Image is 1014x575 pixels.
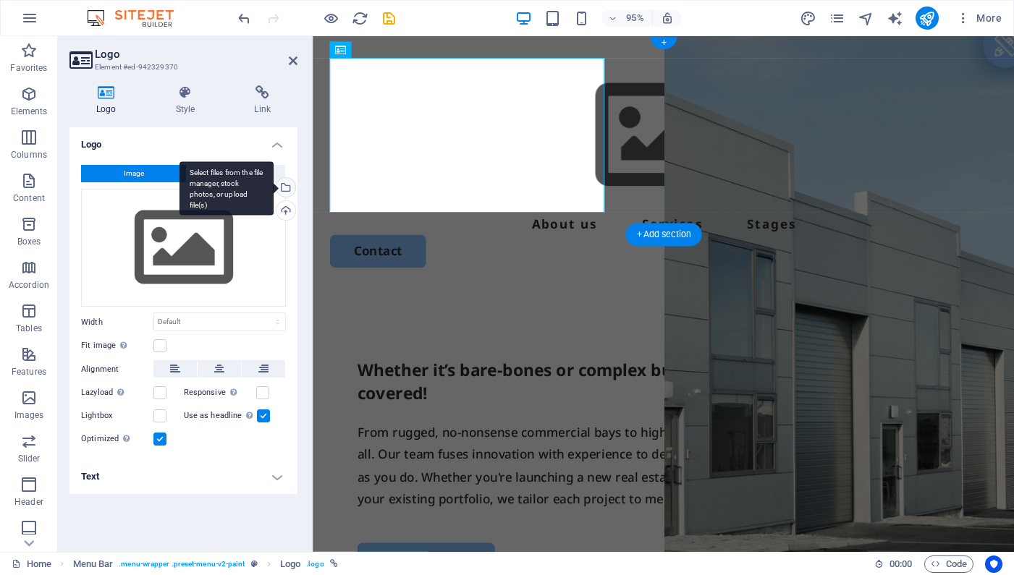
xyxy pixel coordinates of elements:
button: 95% [601,9,653,27]
label: Alignment [81,361,153,378]
p: Tables [16,323,42,334]
p: Images [14,409,44,421]
i: Save (Ctrl+S) [381,10,397,27]
span: . logo [306,555,324,573]
div: Select files from the file manager, stock photos, or upload file(s) [81,189,286,307]
img: Editor Logo [83,9,192,27]
span: Click to select. Double-click to edit [280,555,300,573]
span: : [900,558,902,569]
h4: Link [227,85,297,116]
button: text_generator [887,9,904,27]
i: This element is linked [330,560,338,568]
span: 00 00 [890,555,912,573]
p: Columns [11,149,47,161]
label: Width [81,318,153,326]
span: . menu-wrapper .preset-menu-v2-paint [119,555,245,573]
p: Content [13,192,45,204]
h4: Style [149,85,228,116]
button: Click here to leave preview mode and continue editing [322,9,339,27]
p: Boxes [17,236,41,247]
div: + [650,37,677,49]
button: Code [924,555,973,573]
label: Responsive [184,384,256,401]
label: Lazyload [81,384,153,401]
a: Click to cancel selection. Double-click to open Pages [12,555,51,573]
i: On resize automatically adjust zoom level to fit chosen device. [661,12,674,25]
label: Lightbox [81,407,153,425]
i: This element is a customizable preset [251,560,258,568]
button: undo [235,9,253,27]
p: Slider [18,453,41,464]
div: + Add section [625,223,701,246]
h6: Session time [874,555,913,573]
button: design [800,9,817,27]
button: Usercentrics [985,555,1002,573]
i: Reload page [352,10,368,27]
label: Optimized [81,430,153,448]
p: Elements [11,106,48,117]
label: Use as headline [184,407,257,425]
h3: Element #ed-942329370 [95,61,269,74]
button: save [380,9,397,27]
button: reload [351,9,368,27]
h4: Text [69,459,297,494]
span: Click to select. Double-click to edit [73,555,114,573]
h4: Logo [69,127,297,153]
a: Select files from the file manager, stock photos, or upload file(s) [276,177,296,197]
span: Code [931,555,967,573]
span: More [956,11,1002,25]
span: Image [124,165,144,182]
button: More [950,7,1007,30]
h4: Logo [69,85,149,116]
h2: Logo [95,48,297,61]
p: Header [14,496,43,508]
h6: 95% [623,9,646,27]
p: Favorites [10,62,47,74]
button: navigator [858,9,875,27]
button: pages [829,9,846,27]
i: Undo: Change logo type (Ctrl+Z) [236,10,253,27]
label: Fit image [81,337,153,354]
div: Select files from the file manager, stock photos, or upload file(s) [179,161,274,216]
p: Accordion [9,279,49,291]
button: publish [916,7,939,30]
nav: breadcrumb [73,555,338,573]
button: Image [81,165,186,182]
p: Features [12,366,46,378]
